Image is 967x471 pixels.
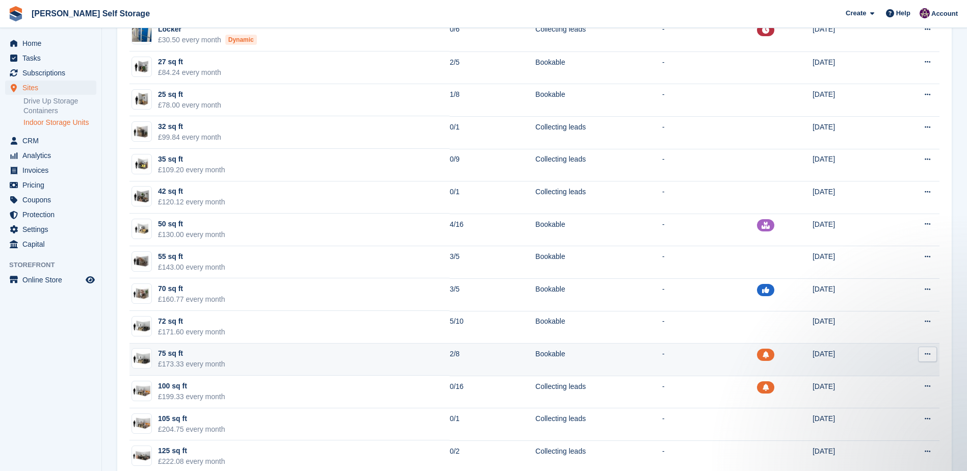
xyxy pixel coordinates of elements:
div: £99.84 every month [158,132,221,143]
td: - [662,149,757,181]
td: Bookable [535,84,662,117]
td: - [662,408,757,441]
td: 0/1 [450,408,535,441]
div: 100 sq ft [158,381,225,391]
td: - [662,376,757,408]
a: menu [5,134,96,148]
img: 32-sqft-unit.jpg [132,124,151,139]
span: Online Store [22,273,84,287]
td: 3/5 [450,246,535,279]
td: - [662,246,757,279]
td: 1/8 [450,84,535,117]
img: 100-sqft-unit.jpg [132,384,151,399]
img: 50-sqft-unit.jpg [132,222,151,237]
td: 3/5 [450,278,535,311]
td: [DATE] [813,246,886,279]
div: £173.33 every month [158,359,225,370]
div: £204.75 every month [158,424,225,435]
td: Bookable [535,311,662,344]
td: - [662,278,757,311]
img: 100-sqft-unit.jpg [132,416,151,431]
div: 70 sq ft [158,283,225,294]
td: Bookable [535,51,662,84]
td: [DATE] [813,376,886,408]
span: Home [22,36,84,50]
td: 2/5 [450,51,535,84]
div: 55 sq ft [158,251,225,262]
div: 50 sq ft [158,219,225,229]
span: Create [846,8,866,18]
td: Collecting leads [535,408,662,441]
img: 125-sqft-unit%20(2).jpg [132,449,151,463]
div: Dynamic [225,35,257,45]
span: Analytics [22,148,84,163]
td: Collecting leads [535,116,662,149]
a: menu [5,66,96,80]
td: [DATE] [813,344,886,376]
a: menu [5,163,96,177]
td: - [662,181,757,214]
td: 5/10 [450,311,535,344]
td: Collecting leads [535,149,662,181]
td: [DATE] [813,84,886,117]
div: Locker [158,24,257,35]
div: 125 sq ft [158,446,225,456]
span: Storefront [9,260,101,270]
td: [DATE] [813,181,886,214]
td: Collecting leads [535,19,662,51]
span: Protection [22,207,84,222]
div: £84.24 every month [158,67,221,78]
td: [DATE] [813,51,886,84]
a: Preview store [84,274,96,286]
a: menu [5,273,96,287]
div: £143.00 every month [158,262,225,273]
td: - [662,51,757,84]
div: 35 sq ft [158,154,225,165]
img: 75-sqft-unit.jpg [132,319,151,334]
span: Coupons [22,193,84,207]
div: 27 sq ft [158,57,221,67]
img: 60-sqft-unit.jpg [132,254,151,269]
span: Invoices [22,163,84,177]
td: - [662,214,757,246]
td: [DATE] [813,311,886,344]
div: £130.00 every month [158,229,225,240]
td: Bookable [535,344,662,376]
td: - [662,344,757,376]
td: - [662,311,757,344]
div: 75 sq ft [158,348,225,359]
td: Collecting leads [535,181,662,214]
td: Collecting leads [535,376,662,408]
span: Settings [22,222,84,237]
div: £171.60 every month [158,327,225,337]
div: £78.00 every month [158,100,221,111]
div: 42 sq ft [158,186,225,197]
td: 0/1 [450,181,535,214]
img: 35-sqft-unit.jpg [132,157,151,172]
td: [DATE] [813,408,886,441]
td: 0/6 [450,19,535,51]
td: 4/16 [450,214,535,246]
td: - [662,116,757,149]
a: menu [5,222,96,237]
img: 64-sqft-unit.jpg [132,286,151,301]
span: Subscriptions [22,66,84,80]
td: 2/8 [450,344,535,376]
a: [PERSON_NAME] Self Storage [28,5,154,22]
span: Sites [22,81,84,95]
img: Nikki Ambrosini [920,8,930,18]
a: menu [5,207,96,222]
a: menu [5,193,96,207]
div: 105 sq ft [158,413,225,424]
div: £199.33 every month [158,391,225,402]
a: menu [5,51,96,65]
td: 0/16 [450,376,535,408]
a: Indoor Storage Units [23,118,96,127]
td: Bookable [535,246,662,279]
td: Bookable [535,278,662,311]
div: £222.08 every month [158,456,225,467]
img: 25-sqft-unit.jpg [132,92,151,107]
a: menu [5,81,96,95]
td: [DATE] [813,19,886,51]
img: 40-sqft-unit.jpg [132,189,151,204]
